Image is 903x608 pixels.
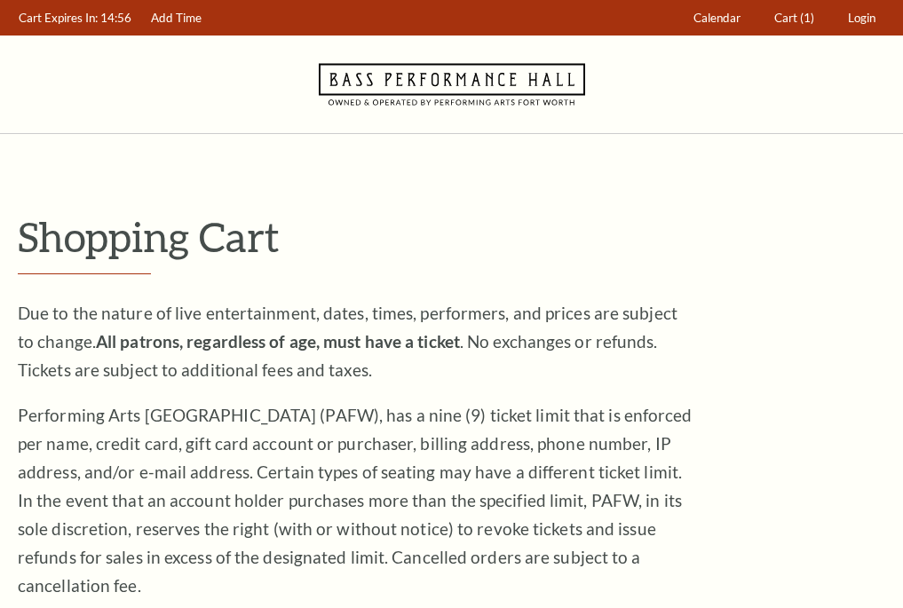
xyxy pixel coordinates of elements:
[766,1,823,36] a: Cart (1)
[18,401,693,600] p: Performing Arts [GEOGRAPHIC_DATA] (PAFW), has a nine (9) ticket limit that is enforced per name, ...
[18,303,677,380] span: Due to the nature of live entertainment, dates, times, performers, and prices are subject to chan...
[100,11,131,25] span: 14:56
[685,1,749,36] a: Calendar
[18,214,885,259] p: Shopping Cart
[693,11,741,25] span: Calendar
[848,11,875,25] span: Login
[96,331,460,351] strong: All patrons, regardless of age, must have a ticket
[774,11,797,25] span: Cart
[840,1,884,36] a: Login
[19,11,98,25] span: Cart Expires In:
[800,11,814,25] span: (1)
[143,1,210,36] a: Add Time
